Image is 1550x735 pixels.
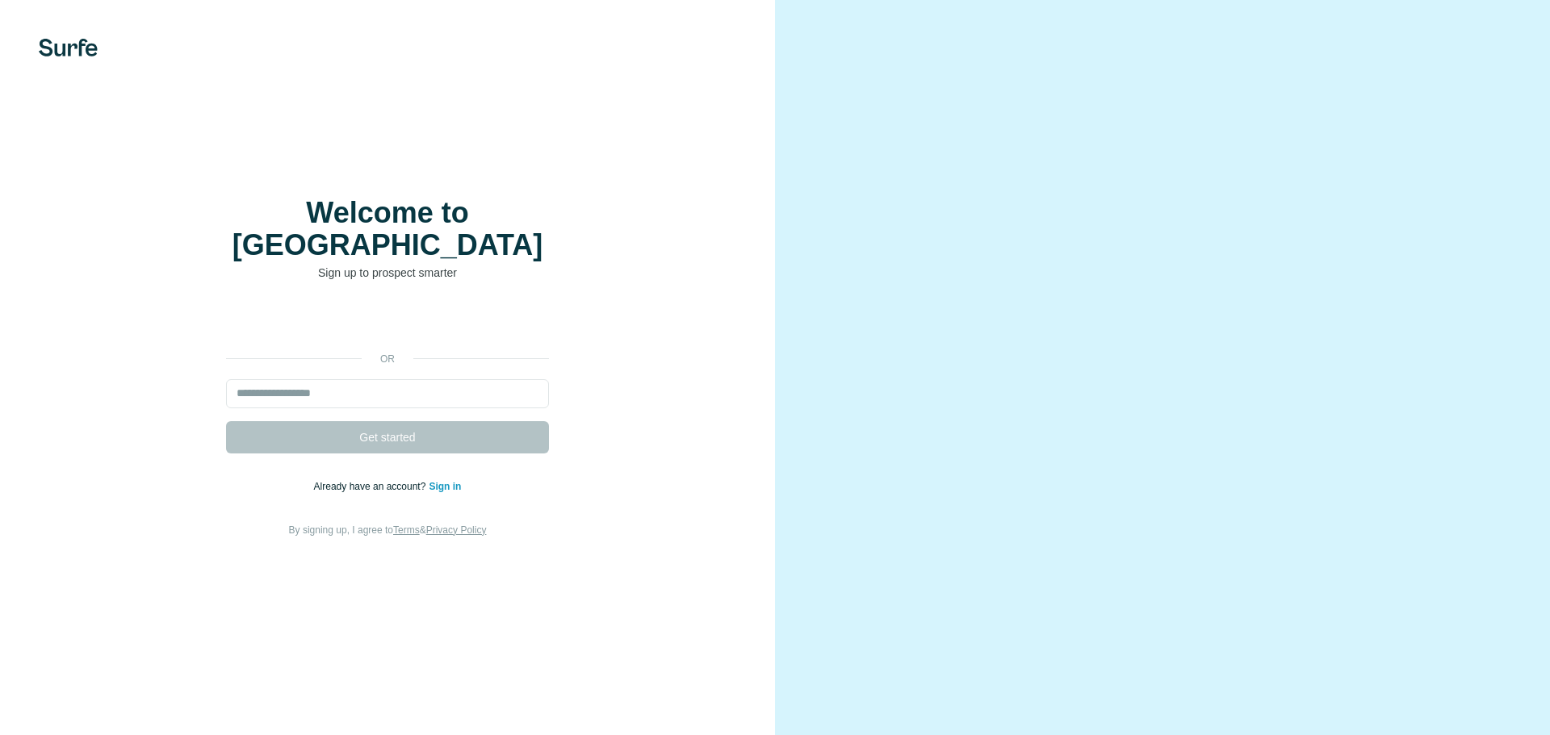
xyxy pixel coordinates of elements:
[226,265,549,281] p: Sign up to prospect smarter
[426,524,487,536] a: Privacy Policy
[314,481,429,492] span: Already have an account?
[39,39,98,56] img: Surfe's logo
[289,524,487,536] span: By signing up, I agree to &
[218,305,557,340] iframe: Bouton "Se connecter avec Google"
[362,352,413,366] p: or
[393,524,420,536] a: Terms
[226,197,549,261] h1: Welcome to [GEOGRAPHIC_DATA]
[429,481,461,492] a: Sign in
